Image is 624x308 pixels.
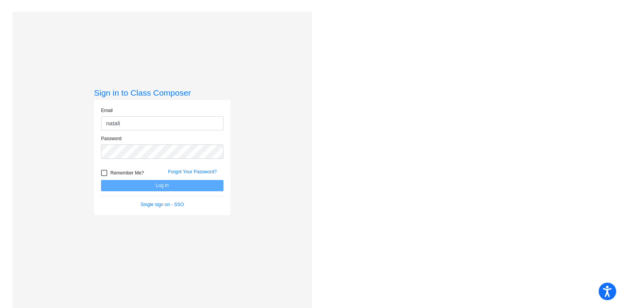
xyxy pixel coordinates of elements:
h3: Sign in to Class Composer [94,88,230,98]
label: Email [101,107,113,114]
label: Password [101,135,122,142]
button: Log In [101,180,223,191]
a: Forgot Your Password? [168,169,217,174]
a: Single sign on - SSO [140,202,184,207]
span: Remember Me? [110,168,144,178]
